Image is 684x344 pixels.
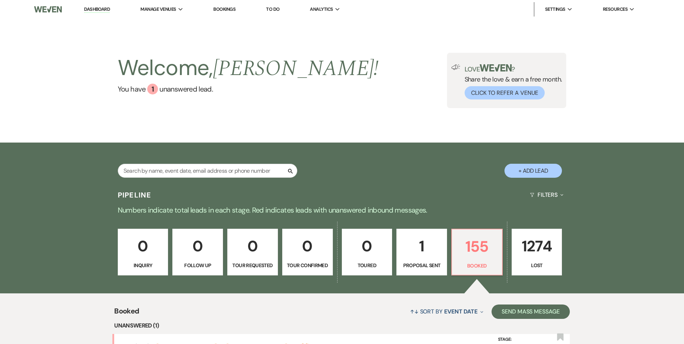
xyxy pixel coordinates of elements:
[401,261,442,269] p: Proposal Sent
[444,308,478,315] span: Event Date
[232,261,273,269] p: Tour Requested
[451,229,503,275] a: 155Booked
[342,229,392,275] a: 0Toured
[232,234,273,258] p: 0
[266,6,279,12] a: To Do
[84,6,110,13] a: Dashboard
[114,321,570,330] li: Unanswered (1)
[114,306,139,321] span: Booked
[118,229,168,275] a: 0Inquiry
[465,64,562,73] p: Love ?
[227,229,278,275] a: 0Tour Requested
[346,261,388,269] p: Toured
[396,229,447,275] a: 1Proposal Sent
[407,302,486,321] button: Sort By Event Date
[282,229,333,275] a: 0Tour Confirmed
[287,234,328,258] p: 0
[516,261,558,269] p: Lost
[456,234,498,259] p: 155
[177,261,218,269] p: Follow Up
[545,6,566,13] span: Settings
[603,6,628,13] span: Resources
[465,86,545,99] button: Click to Refer a Venue
[516,234,558,258] p: 1274
[310,6,333,13] span: Analytics
[122,261,164,269] p: Inquiry
[140,6,176,13] span: Manage Venues
[122,234,164,258] p: 0
[213,52,379,85] span: [PERSON_NAME] !
[118,190,152,200] h3: Pipeline
[512,229,562,275] a: 1274Lost
[451,64,460,70] img: loud-speaker-illustration.svg
[480,64,512,71] img: weven-logo-green.svg
[504,164,562,178] button: + Add Lead
[172,229,223,275] a: 0Follow Up
[287,261,328,269] p: Tour Confirmed
[498,336,552,344] label: Stage:
[118,164,297,178] input: Search by name, event date, email address or phone number
[177,234,218,258] p: 0
[147,84,158,94] div: 1
[410,308,419,315] span: ↑↓
[84,204,601,216] p: Numbers indicate total leads in each stage. Red indicates leads with unanswered inbound messages.
[118,84,379,94] a: You have 1 unanswered lead.
[346,234,388,258] p: 0
[456,262,498,270] p: Booked
[213,6,236,12] a: Bookings
[527,185,566,204] button: Filters
[401,234,442,258] p: 1
[460,64,562,99] div: Share the love & earn a free month.
[492,305,570,319] button: Send Mass Message
[34,2,61,17] img: Weven Logo
[118,53,379,84] h2: Welcome,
